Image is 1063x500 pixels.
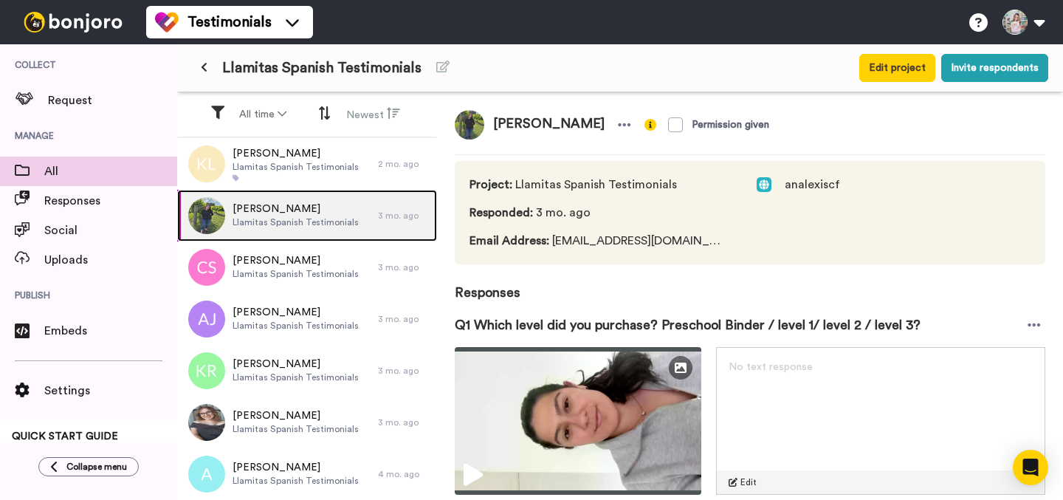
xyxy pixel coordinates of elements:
[233,146,359,161] span: [PERSON_NAME]
[177,448,437,500] a: [PERSON_NAME]Llamitas Spanish Testimonials4 mo. ago
[188,12,272,32] span: Testimonials
[44,382,177,400] span: Settings
[188,456,225,493] img: a.png
[233,320,359,332] span: Llamitas Spanish Testimonials
[455,264,1045,303] span: Responses
[455,315,921,335] span: Q1 Which level did you purchase? Preschool Binder / level 1/ level 2 / level 3?
[859,54,935,82] button: Edit project
[337,100,409,129] button: Newest
[188,301,225,338] img: aj.png
[469,232,727,250] span: [EMAIL_ADDRESS][DOMAIN_NAME]
[177,345,437,397] a: [PERSON_NAME]Llamitas Spanish Testimonials3 mo. ago
[484,110,613,140] span: [PERSON_NAME]
[233,161,359,173] span: Llamitas Spanish Testimonials
[378,365,430,377] div: 3 mo. ago
[44,192,177,210] span: Responses
[233,216,359,228] span: Llamitas Spanish Testimonials
[469,204,727,222] span: 3 mo. ago
[729,362,813,372] span: No text response
[38,457,139,476] button: Collapse menu
[230,101,295,128] button: All time
[233,357,359,371] span: [PERSON_NAME]
[692,117,769,132] div: Permission given
[12,431,118,442] span: QUICK START GUIDE
[233,371,359,383] span: Llamitas Spanish Testimonials
[233,423,359,435] span: Llamitas Spanish Testimonials
[233,460,359,475] span: [PERSON_NAME]
[188,197,225,234] img: 0fda1f45-700d-4085-b72e-2c44ced00f11.jpeg
[378,261,430,273] div: 3 mo. ago
[177,190,437,242] a: [PERSON_NAME]Llamitas Spanish Testimonials3 mo. ago
[188,352,225,389] img: kr.png
[455,110,484,140] img: 0fda1f45-700d-4085-b72e-2c44ced00f11.jpeg
[378,417,430,428] div: 3 mo. ago
[233,305,359,320] span: [PERSON_NAME]
[177,138,437,190] a: [PERSON_NAME]Llamitas Spanish Testimonials2 mo. ago
[66,461,127,473] span: Collapse menu
[785,176,840,194] span: analexiscf
[1013,450,1048,485] div: Open Intercom Messenger
[233,475,359,487] span: Llamitas Spanish Testimonials
[18,12,128,32] img: bj-logo-header-white.svg
[233,253,359,268] span: [PERSON_NAME]
[44,251,177,269] span: Uploads
[378,313,430,325] div: 3 mo. ago
[188,404,225,441] img: 684dfc6c-1bde-4663-9191-bdee83803f37.jpeg
[233,202,359,216] span: [PERSON_NAME]
[757,177,771,192] img: web.svg
[740,476,757,488] span: Edit
[44,162,177,180] span: All
[222,58,422,78] span: Llamitas Spanish Testimonials
[48,92,177,109] span: Request
[469,179,512,191] span: Project :
[155,10,179,34] img: tm-color.svg
[233,268,359,280] span: Llamitas Spanish Testimonials
[469,207,533,219] span: Responded :
[177,397,437,448] a: [PERSON_NAME]Llamitas Spanish Testimonials3 mo. ago
[233,408,359,423] span: [PERSON_NAME]
[644,119,656,131] img: info-yellow.svg
[469,235,549,247] span: Email Address :
[469,176,727,194] span: Llamitas Spanish Testimonials
[941,54,1048,82] button: Invite respondents
[44,222,177,239] span: Social
[455,347,701,495] img: ba76c98e-67f4-4940-8ffa-9184e8f247a8-thumbnail_full-1751045706.jpg
[44,322,177,340] span: Embeds
[188,249,225,286] img: cs.png
[188,145,225,182] img: kl.png
[177,242,437,293] a: [PERSON_NAME]Llamitas Spanish Testimonials3 mo. ago
[177,293,437,345] a: [PERSON_NAME]Llamitas Spanish Testimonials3 mo. ago
[378,158,430,170] div: 2 mo. ago
[378,468,430,480] div: 4 mo. ago
[378,210,430,222] div: 3 mo. ago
